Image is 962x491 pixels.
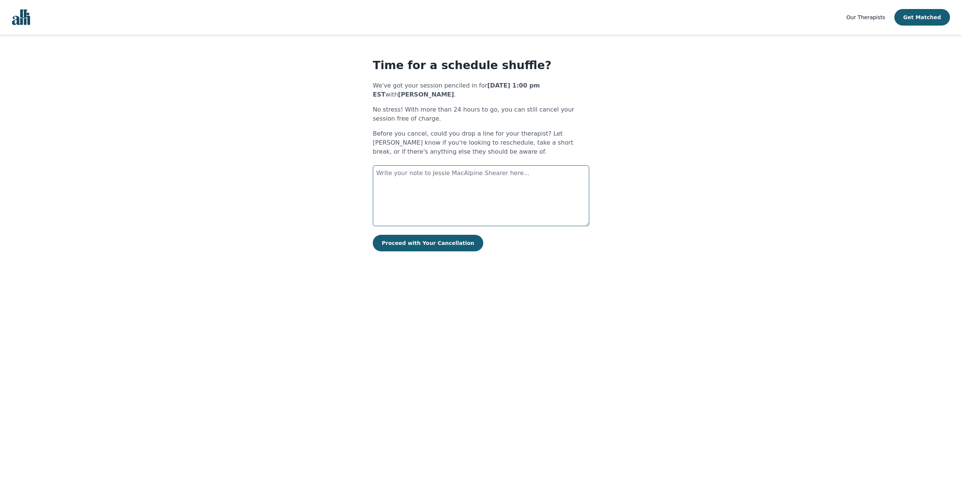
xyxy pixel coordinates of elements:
button: Get Matched [894,9,950,26]
a: Our Therapists [846,13,885,22]
b: [PERSON_NAME] [398,91,454,98]
span: Our Therapists [846,14,885,20]
p: Before you cancel, could you drop a line for your therapist? Let [PERSON_NAME] know if you're loo... [373,129,589,156]
h1: Time for a schedule shuffle? [373,59,589,72]
p: We've got your session penciled in for with . [373,81,589,99]
p: No stress! With more than 24 hours to go, you can still cancel your session free of charge. [373,105,589,123]
img: alli logo [12,9,30,25]
button: Proceed with Your Cancellation [373,235,483,251]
